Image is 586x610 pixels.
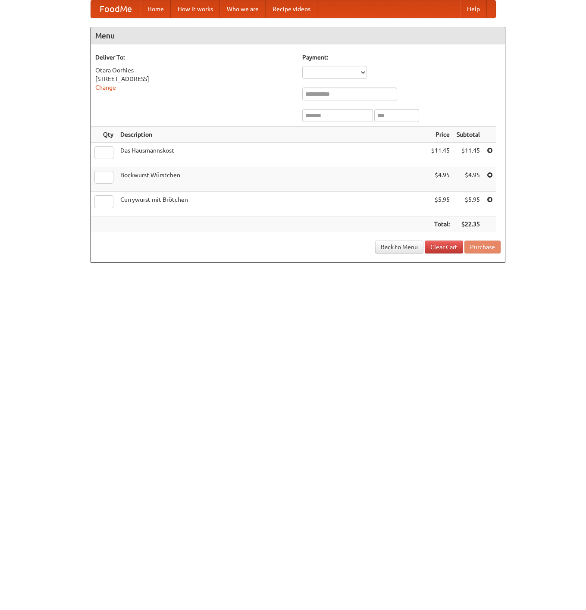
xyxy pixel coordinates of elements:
[464,241,501,253] button: Purchase
[453,127,483,143] th: Subtotal
[95,53,294,62] h5: Deliver To:
[453,192,483,216] td: $5.95
[91,127,117,143] th: Qty
[453,143,483,167] td: $11.45
[117,143,428,167] td: Das Hausmannskost
[453,216,483,232] th: $22.35
[171,0,220,18] a: How it works
[91,27,505,44] h4: Menu
[95,75,294,83] div: [STREET_ADDRESS]
[141,0,171,18] a: Home
[428,143,453,167] td: $11.45
[117,167,428,192] td: Bockwurst Würstchen
[95,66,294,75] div: Otara Oorhies
[425,241,463,253] a: Clear Cart
[117,127,428,143] th: Description
[428,127,453,143] th: Price
[266,0,317,18] a: Recipe videos
[375,241,423,253] a: Back to Menu
[428,167,453,192] td: $4.95
[428,192,453,216] td: $5.95
[95,84,116,91] a: Change
[428,216,453,232] th: Total:
[453,167,483,192] td: $4.95
[117,192,428,216] td: Currywurst mit Brötchen
[302,53,501,62] h5: Payment:
[220,0,266,18] a: Who we are
[91,0,141,18] a: FoodMe
[460,0,487,18] a: Help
